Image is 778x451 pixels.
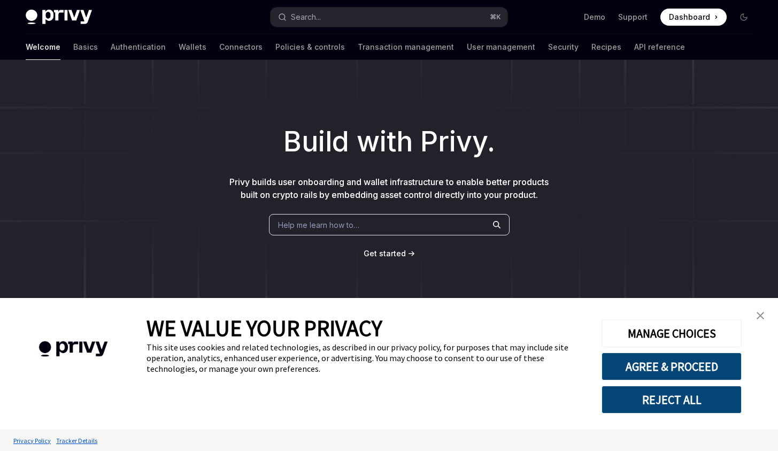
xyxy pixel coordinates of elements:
[602,319,742,347] button: MANAGE CHOICES
[147,314,382,342] span: WE VALUE YOUR PRIVACY
[602,386,742,414] button: REJECT ALL
[364,248,406,259] a: Get started
[73,34,98,60] a: Basics
[669,12,710,22] span: Dashboard
[591,34,621,60] a: Recipes
[660,9,727,26] a: Dashboard
[179,34,206,60] a: Wallets
[53,431,100,450] a: Tracker Details
[467,34,535,60] a: User management
[11,431,53,450] a: Privacy Policy
[16,326,130,372] img: company logo
[618,12,648,22] a: Support
[219,34,263,60] a: Connectors
[757,312,764,319] img: close banner
[584,12,605,22] a: Demo
[634,34,685,60] a: API reference
[291,11,321,24] div: Search...
[278,219,359,231] span: Help me learn how to…
[735,9,752,26] button: Toggle dark mode
[364,249,406,258] span: Get started
[229,177,549,200] span: Privy builds user onboarding and wallet infrastructure to enable better products built on crypto ...
[602,353,742,380] button: AGREE & PROCEED
[111,34,166,60] a: Authentication
[750,305,771,326] a: close banner
[490,13,501,21] span: ⌘ K
[17,121,761,163] h1: Build with Privy.
[358,34,454,60] a: Transaction management
[26,10,92,25] img: dark logo
[26,34,60,60] a: Welcome
[147,342,586,374] div: This site uses cookies and related technologies, as described in our privacy policy, for purposes...
[275,34,345,60] a: Policies & controls
[548,34,579,60] a: Security
[271,7,507,27] button: Search...⌘K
